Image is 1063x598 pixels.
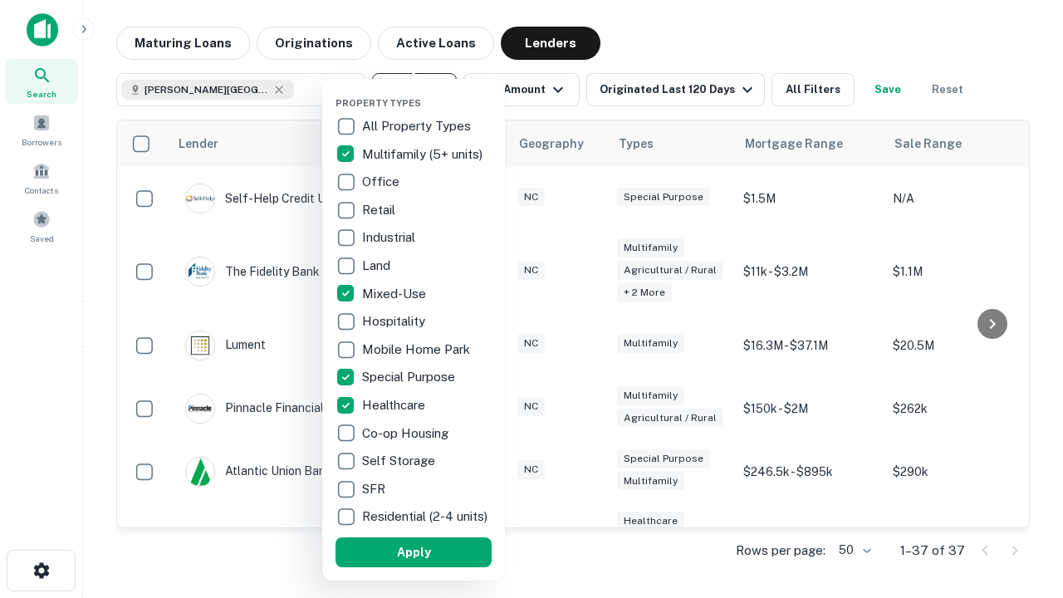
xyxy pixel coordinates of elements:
p: Co-op Housing [362,424,452,444]
p: Residential (2-4 units) [362,507,491,527]
p: Mixed-Use [362,284,429,304]
p: Self Storage [362,451,438,471]
p: Retail [362,200,399,220]
button: Apply [336,537,492,567]
p: Hospitality [362,311,429,331]
span: Property Types [336,98,421,108]
p: SFR [362,479,389,499]
p: Healthcare [362,395,429,415]
p: All Property Types [362,116,474,136]
p: Multifamily (5+ units) [362,145,486,164]
p: Land [362,256,394,276]
p: Office [362,172,403,192]
p: Industrial [362,228,419,248]
iframe: Chat Widget [980,465,1063,545]
p: Special Purpose [362,367,458,387]
p: Mobile Home Park [362,340,473,360]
